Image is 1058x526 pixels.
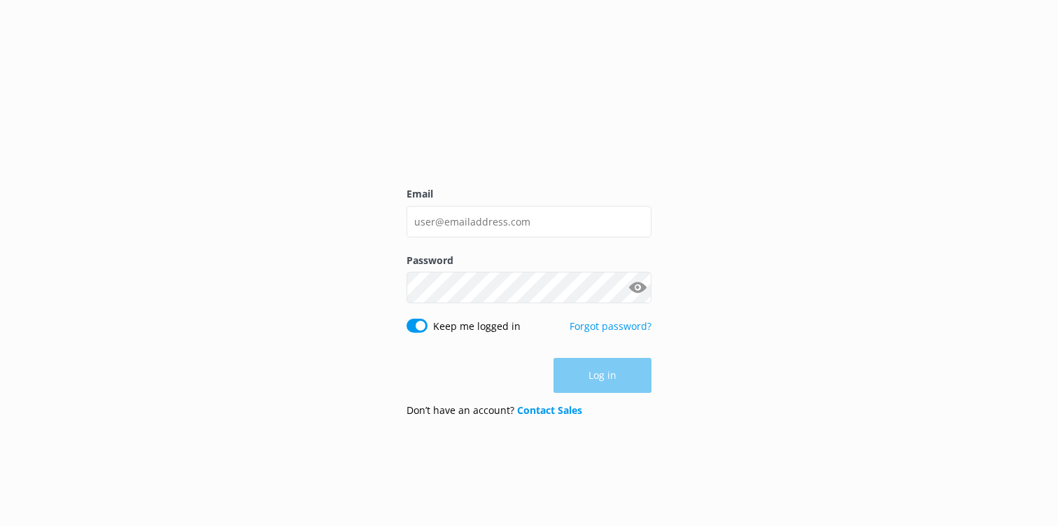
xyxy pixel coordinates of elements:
button: Show password [623,274,651,302]
a: Contact Sales [517,403,582,417]
label: Password [407,253,651,268]
label: Keep me logged in [433,319,521,334]
a: Forgot password? [570,319,651,333]
input: user@emailaddress.com [407,206,651,237]
p: Don’t have an account? [407,403,582,418]
label: Email [407,186,651,202]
